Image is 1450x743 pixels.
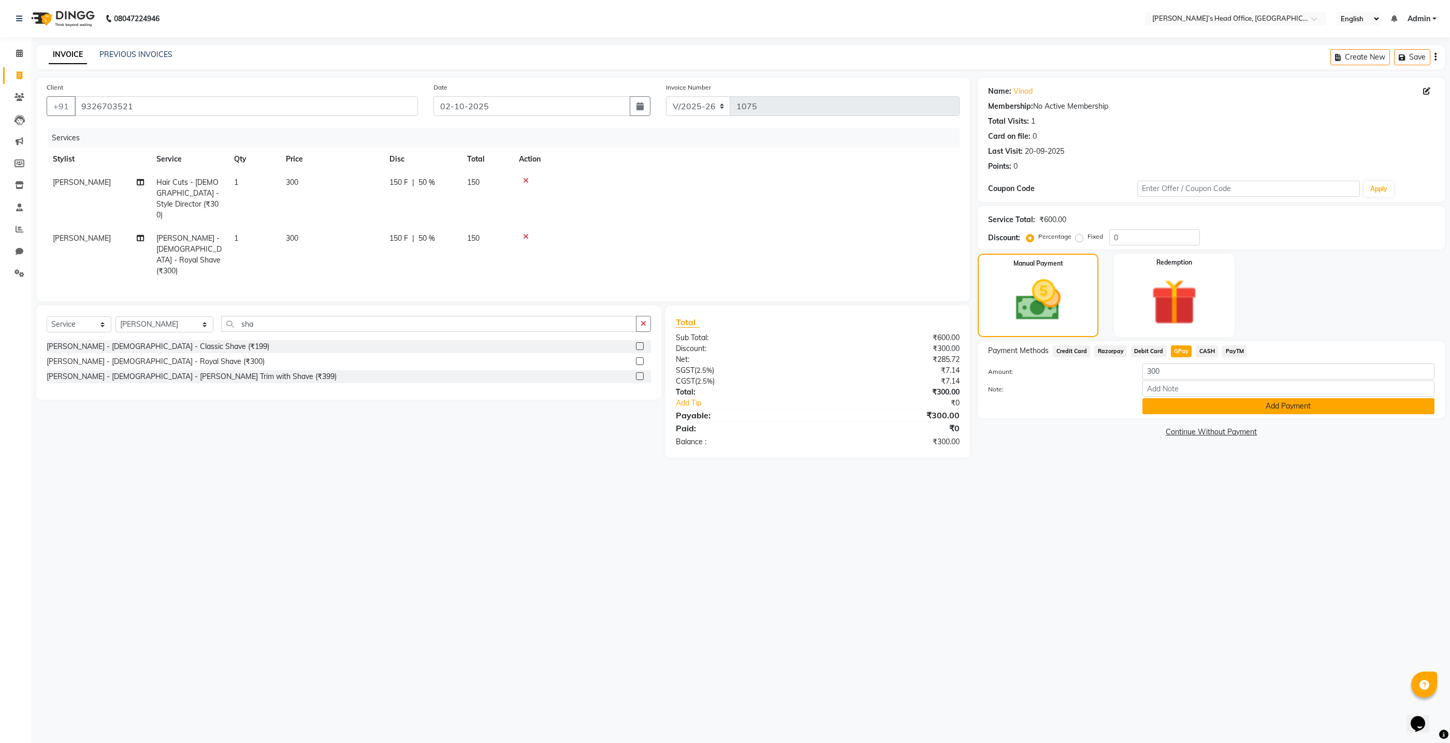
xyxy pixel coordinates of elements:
[676,376,695,386] span: CGST
[1330,49,1390,65] button: Create New
[1142,363,1434,380] input: Amount
[1031,116,1035,127] div: 1
[221,316,636,332] input: Search or Scan
[1137,273,1212,331] img: _gift.svg
[980,427,1443,438] a: Continue Without Payment
[1196,345,1218,357] span: CASH
[234,234,238,243] span: 1
[668,409,818,421] div: Payable:
[53,234,111,243] span: [PERSON_NAME]
[668,376,818,387] div: ( )
[988,214,1035,225] div: Service Total:
[988,232,1020,243] div: Discount:
[988,183,1137,194] div: Coupon Code
[47,371,337,382] div: [PERSON_NAME] - [DEMOGRAPHIC_DATA] - [PERSON_NAME] Trim with Shave (₹399)
[1171,345,1192,357] span: GPay
[1394,49,1430,65] button: Save
[668,398,843,409] a: Add Tip
[988,131,1031,142] div: Card on file:
[280,148,383,171] th: Price
[389,177,408,188] span: 150 F
[668,387,818,398] div: Total:
[666,83,711,92] label: Invoice Number
[418,177,435,188] span: 50 %
[843,398,967,409] div: ₹0
[818,422,967,434] div: ₹0
[988,146,1023,157] div: Last Visit:
[1013,259,1063,268] label: Manual Payment
[418,233,435,244] span: 50 %
[99,50,172,59] a: PREVIOUS INVOICES
[1364,181,1394,197] button: Apply
[234,178,238,187] span: 1
[53,178,111,187] span: [PERSON_NAME]
[697,377,713,385] span: 2.5%
[668,332,818,343] div: Sub Total:
[513,148,960,171] th: Action
[1131,345,1167,357] span: Debit Card
[668,422,818,434] div: Paid:
[1025,146,1064,157] div: 20-09-2025
[668,354,818,365] div: Net:
[47,148,150,171] th: Stylist
[286,178,298,187] span: 300
[1087,232,1103,241] label: Fixed
[412,233,414,244] span: |
[389,233,408,244] span: 150 F
[980,385,1134,394] label: Note:
[1142,398,1434,414] button: Add Payment
[668,365,818,376] div: ( )
[1094,345,1127,357] span: Razorpay
[676,317,700,328] span: Total
[697,366,712,374] span: 2.5%
[49,46,87,64] a: INVOICE
[412,177,414,188] span: |
[286,234,298,243] span: 300
[47,96,76,116] button: +91
[433,83,447,92] label: Date
[818,343,967,354] div: ₹300.00
[818,354,967,365] div: ₹285.72
[47,341,269,352] div: [PERSON_NAME] - [DEMOGRAPHIC_DATA] - Classic Shave (₹199)
[988,101,1434,112] div: No Active Membership
[988,161,1011,172] div: Points:
[1033,131,1037,142] div: 0
[114,4,160,33] b: 08047224946
[156,178,219,220] span: Hair Cuts - [DEMOGRAPHIC_DATA] - Style Director (₹300)
[668,343,818,354] div: Discount:
[156,234,222,275] span: [PERSON_NAME] - [DEMOGRAPHIC_DATA] - Royal Shave (₹300)
[676,366,694,375] span: SGST
[818,436,967,447] div: ₹300.00
[461,148,513,171] th: Total
[1002,274,1075,326] img: _cash.svg
[1222,345,1247,357] span: PayTM
[1013,161,1018,172] div: 0
[988,86,1011,97] div: Name:
[467,178,480,187] span: 150
[1137,181,1360,197] input: Enter Offer / Coupon Code
[26,4,97,33] img: logo
[1013,86,1033,97] a: Vinod
[47,83,63,92] label: Client
[1038,232,1071,241] label: Percentage
[818,409,967,421] div: ₹300.00
[818,365,967,376] div: ₹7.14
[988,116,1029,127] div: Total Visits:
[383,148,461,171] th: Disc
[818,387,967,398] div: ₹300.00
[1156,258,1192,267] label: Redemption
[818,376,967,387] div: ₹7.14
[980,367,1134,376] label: Amount:
[48,128,967,148] div: Services
[467,234,480,243] span: 150
[1039,214,1066,225] div: ₹600.00
[75,96,418,116] input: Search by Name/Mobile/Email/Code
[668,436,818,447] div: Balance :
[1053,345,1090,357] span: Credit Card
[988,345,1049,356] span: Payment Methods
[1408,13,1430,24] span: Admin
[47,356,265,367] div: [PERSON_NAME] - [DEMOGRAPHIC_DATA] - Royal Shave (₹300)
[818,332,967,343] div: ₹600.00
[150,148,228,171] th: Service
[1142,381,1434,397] input: Add Note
